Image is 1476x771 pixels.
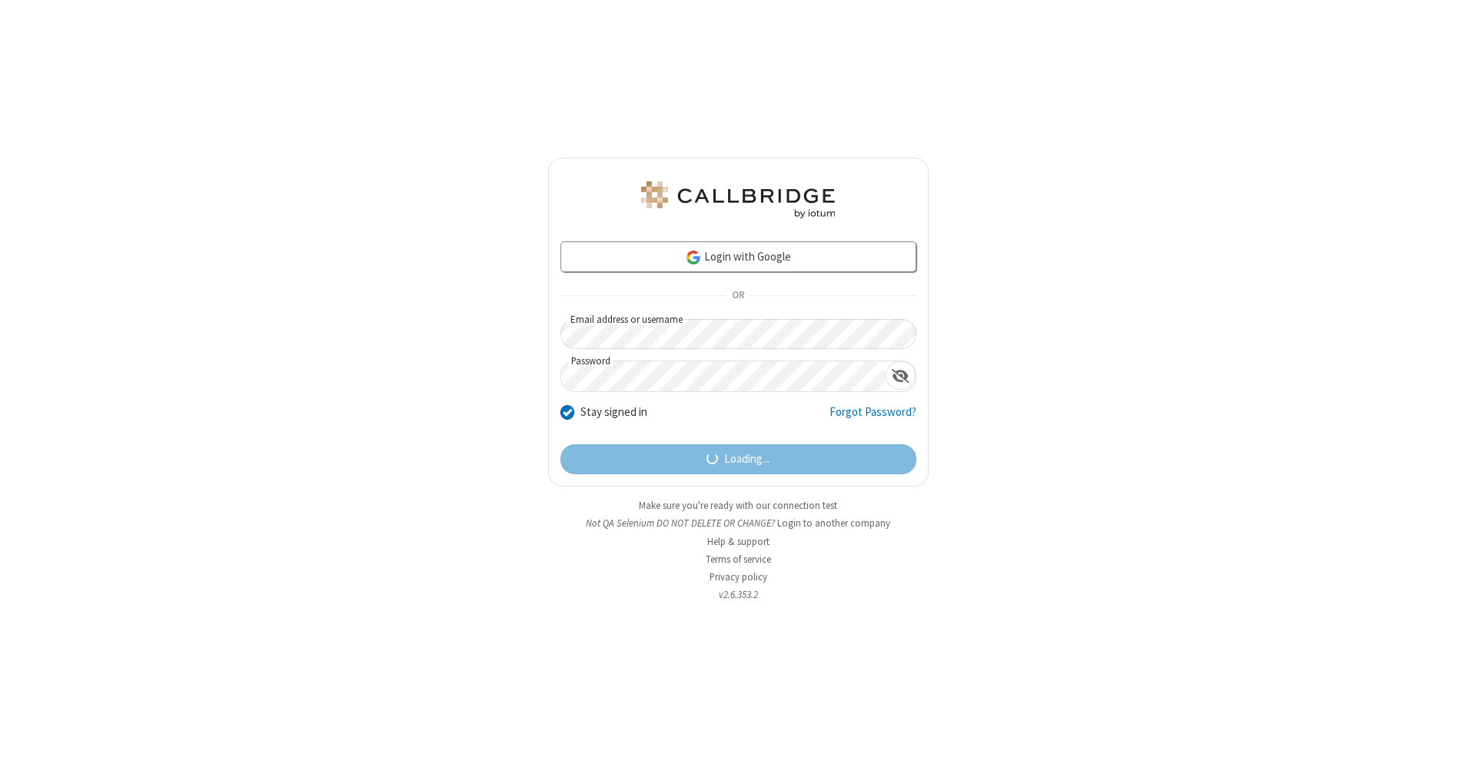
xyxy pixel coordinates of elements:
a: Make sure you're ready with our connection test [639,499,837,512]
input: Email address or username [560,319,916,349]
a: Privacy policy [710,570,767,583]
a: Terms of service [706,553,771,566]
button: Login to another company [777,516,890,530]
span: Loading... [724,450,770,468]
input: Password [561,361,886,391]
span: OR [726,285,750,307]
img: google-icon.png [685,249,702,266]
li: Not QA Selenium DO NOT DELETE OR CHANGE? [548,516,929,530]
li: v2.6.353.2 [548,587,929,602]
a: Forgot Password? [829,404,916,433]
button: Loading... [560,444,916,475]
div: Show password [886,361,916,390]
label: Stay signed in [580,404,647,421]
img: QA Selenium DO NOT DELETE OR CHANGE [638,181,838,218]
a: Login with Google [560,241,916,272]
a: Help & support [707,535,770,548]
